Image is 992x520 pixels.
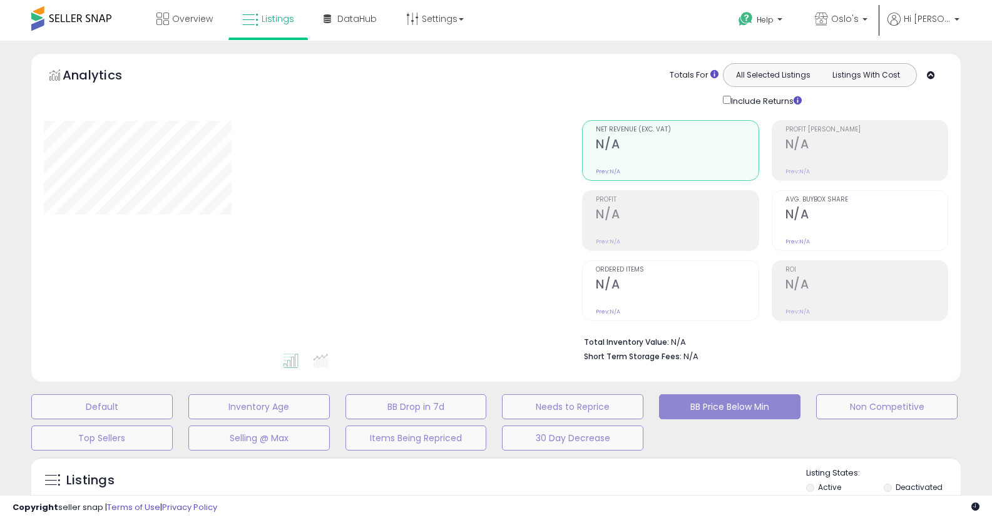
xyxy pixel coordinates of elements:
[683,350,698,362] span: N/A
[13,502,217,514] div: seller snap | |
[596,308,620,315] small: Prev: N/A
[31,426,173,451] button: Top Sellers
[502,394,643,419] button: Needs to Reprice
[713,93,817,108] div: Include Returns
[831,13,859,25] span: Oslo's
[887,13,959,41] a: Hi [PERSON_NAME]
[819,67,913,83] button: Listings With Cost
[584,337,669,347] b: Total Inventory Value:
[596,267,758,273] span: Ordered Items
[785,168,810,175] small: Prev: N/A
[757,14,774,25] span: Help
[785,126,948,133] span: Profit [PERSON_NAME]
[345,426,487,451] button: Items Being Repriced
[904,13,951,25] span: Hi [PERSON_NAME]
[816,394,958,419] button: Non Competitive
[596,168,620,175] small: Prev: N/A
[337,13,377,25] span: DataHub
[729,2,795,41] a: Help
[188,394,330,419] button: Inventory Age
[584,334,939,349] li: N/A
[63,66,146,87] h5: Analytics
[785,308,810,315] small: Prev: N/A
[262,13,294,25] span: Listings
[785,196,948,203] span: Avg. Buybox Share
[785,207,948,224] h2: N/A
[172,13,213,25] span: Overview
[31,394,173,419] button: Default
[785,137,948,154] h2: N/A
[659,394,800,419] button: BB Price Below Min
[596,137,758,154] h2: N/A
[785,238,810,245] small: Prev: N/A
[584,351,682,362] b: Short Term Storage Fees:
[502,426,643,451] button: 30 Day Decrease
[188,426,330,451] button: Selling @ Max
[596,196,758,203] span: Profit
[13,501,58,513] strong: Copyright
[727,67,820,83] button: All Selected Listings
[596,238,620,245] small: Prev: N/A
[738,11,754,27] i: Get Help
[596,207,758,224] h2: N/A
[596,277,758,294] h2: N/A
[596,126,758,133] span: Net Revenue (Exc. VAT)
[785,277,948,294] h2: N/A
[785,267,948,273] span: ROI
[670,69,718,81] div: Totals For
[345,394,487,419] button: BB Drop in 7d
